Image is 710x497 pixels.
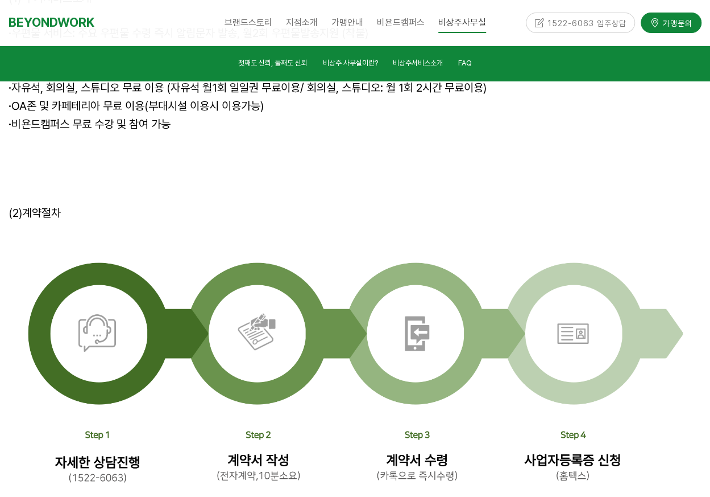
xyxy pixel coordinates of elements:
span: 가맹안내 [331,17,363,28]
span: OA존 및 카페테리아 무료 이용(부대시설 이용시 이용가능) [9,99,264,113]
a: FAQ [458,57,472,72]
a: 비상주서비스소개 [393,57,443,72]
a: 비상주사무실 [431,9,493,37]
span: 비상주 사무실이란? [323,59,378,67]
span: (2)계약절차 [9,206,61,220]
span: 지점소개 [286,17,318,28]
a: BEYONDWORK [9,12,94,33]
a: 비상주 사무실이란? [323,57,378,72]
span: 비상주사무실 [438,13,486,33]
a: 첫째도 신뢰, 둘째도 신뢰 [238,57,308,72]
span: 첫째도 신뢰, 둘째도 신뢰 [238,59,308,67]
span: 비상주서비스소개 [393,59,443,67]
span: 비욘드캠퍼스 [377,17,425,28]
span: 브랜드스토리 [225,17,272,28]
strong: · [9,99,11,113]
span: FAQ [458,59,472,67]
a: 가맹안내 [325,9,370,37]
a: 브랜드스토리 [218,9,279,37]
span: 가맹문의 [659,18,692,29]
strong: · [9,117,11,131]
a: 가맹문의 [641,13,701,32]
span: 비욘드캠퍼스 무료 수강 및 참여 가능 [9,117,171,131]
a: 지점소개 [279,9,325,37]
span: 자유석, 회의실, 스튜디오 무료 이용 (자유석 월1회 일일권 무료이용/ 회의실, 스튜디오: 월 1회 2시간 무료이용) [9,81,487,95]
strong: · [9,81,11,95]
a: 비욘드캠퍼스 [370,9,431,37]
